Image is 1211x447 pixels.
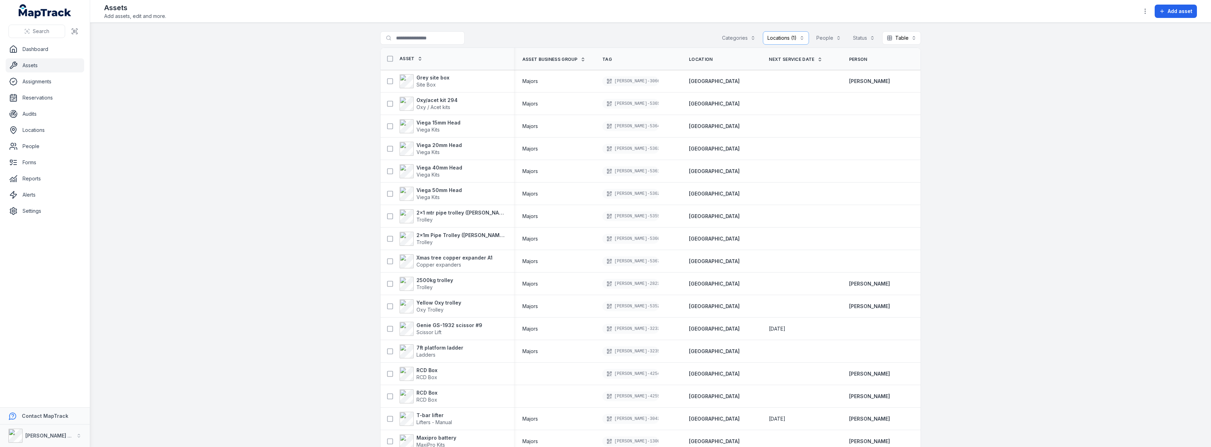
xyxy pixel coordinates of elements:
div: [PERSON_NAME]-3233 [602,324,659,334]
a: Genie GS-1932 scissor #9Scissor Lift [400,322,482,336]
span: [GEOGRAPHIC_DATA] [689,438,740,444]
a: [PERSON_NAME] [849,438,890,445]
span: [GEOGRAPHIC_DATA] [689,348,740,354]
span: Tag [602,57,612,62]
span: Site Box [416,82,436,88]
span: Majors [522,438,538,445]
div: [PERSON_NAME]-5367 [602,256,659,266]
a: T-bar lifterLifters - Manual [400,412,452,426]
a: [GEOGRAPHIC_DATA] [689,100,740,107]
a: [GEOGRAPHIC_DATA] [689,370,740,377]
a: [PERSON_NAME] [849,370,890,377]
a: 2x1m Pipe Trolley ([PERSON_NAME] Air 01)Trolley [400,232,506,246]
strong: Genie GS-1932 scissor #9 [416,322,482,329]
span: Majors [522,280,538,287]
button: People [812,31,846,45]
strong: Viega 20mm Head [416,142,462,149]
a: [PERSON_NAME] [849,78,890,85]
span: Majors [522,168,538,175]
a: [GEOGRAPHIC_DATA] [689,190,740,197]
span: [DATE] [769,326,785,332]
span: Person [849,57,867,62]
div: [PERSON_NAME]-4255 [602,391,659,401]
div: [PERSON_NAME]-5362 [602,189,659,199]
span: [GEOGRAPHIC_DATA] [689,101,740,107]
a: 2x1 mtr pipe trolley ([PERSON_NAME] air 7)Trolley [400,209,506,223]
a: Dashboard [6,42,84,56]
a: Assets [6,58,84,72]
a: [GEOGRAPHIC_DATA] [689,348,740,355]
span: RCD Box [416,374,437,380]
time: 6/25/2025, 12:00:00 AM [769,415,785,422]
strong: 2x1 mtr pipe trolley ([PERSON_NAME] air 7) [416,209,506,216]
span: [GEOGRAPHIC_DATA] [689,213,740,219]
span: Viega Kits [416,149,440,155]
div: [PERSON_NAME]-2823 [602,279,659,289]
a: Locations [6,123,84,137]
span: Majors [522,190,538,197]
button: Search [8,25,65,38]
div: [PERSON_NAME]-3043 [602,414,659,424]
span: Ladders [416,352,435,358]
span: Asset [400,56,415,62]
a: People [6,139,84,153]
strong: [PERSON_NAME] [849,303,890,310]
a: Next Service Date [769,57,822,62]
a: [GEOGRAPHIC_DATA] [689,438,740,445]
div: [PERSON_NAME]-5364 [602,121,659,131]
span: Majors [522,235,538,242]
span: [GEOGRAPHIC_DATA] [689,78,740,84]
strong: 2500kg trolley [416,277,453,284]
a: [GEOGRAPHIC_DATA] [689,123,740,130]
span: Majors [522,325,538,332]
div: [PERSON_NAME]-5352 [602,301,659,311]
span: Scissor Lift [416,329,441,335]
div: [PERSON_NAME]-5360 [602,234,659,244]
a: [GEOGRAPHIC_DATA] [689,258,740,265]
a: 2500kg trolleyTrolley [400,277,453,291]
span: Lifters - Manual [416,419,452,425]
span: Trolley [416,239,433,245]
button: Locations (1) [763,31,809,45]
strong: Contact MapTrack [22,413,68,419]
time: 11/8/2025, 12:00:00 AM [769,325,785,332]
span: [GEOGRAPHIC_DATA] [689,393,740,399]
a: [GEOGRAPHIC_DATA] [689,325,740,332]
span: Oxy / Acet kits [416,104,450,110]
strong: T-bar lifter [416,412,452,419]
button: Categories [717,31,760,45]
strong: [PERSON_NAME] [849,393,890,400]
span: Majors [522,78,538,85]
span: Majors [522,303,538,310]
strong: [PERSON_NAME] Air [25,433,74,439]
span: Majors [522,100,538,107]
span: Add assets, edit and more. [104,13,166,20]
button: Status [848,31,879,45]
span: Add asset [1168,8,1192,15]
div: [PERSON_NAME]-1300 [602,436,659,446]
a: [PERSON_NAME] [849,280,890,287]
a: [GEOGRAPHIC_DATA] [689,168,740,175]
span: [GEOGRAPHIC_DATA] [689,371,740,377]
a: [GEOGRAPHIC_DATA] [689,213,740,220]
span: Copper expanders [416,262,461,268]
span: Majors [522,145,538,152]
strong: 7ft platform ladder [416,344,463,351]
span: [DATE] [769,416,785,422]
a: [GEOGRAPHIC_DATA] [689,280,740,287]
span: [GEOGRAPHIC_DATA] [689,281,740,287]
a: Viega 40mm HeadViega Kits [400,164,462,178]
strong: 2x1m Pipe Trolley ([PERSON_NAME] Air 01) [416,232,506,239]
span: Majors [522,415,538,422]
span: Oxy Trolley [416,307,444,313]
button: Add asset [1155,5,1197,18]
a: Viega 20mm HeadViega Kits [400,142,462,156]
a: Viega 15mm HeadViega Kits [400,119,460,133]
div: [PERSON_NAME]-5363 [602,144,659,154]
div: [PERSON_NAME]-5355 [602,211,659,221]
a: 7ft platform ladderLadders [400,344,463,358]
span: RCD Box [416,397,437,403]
